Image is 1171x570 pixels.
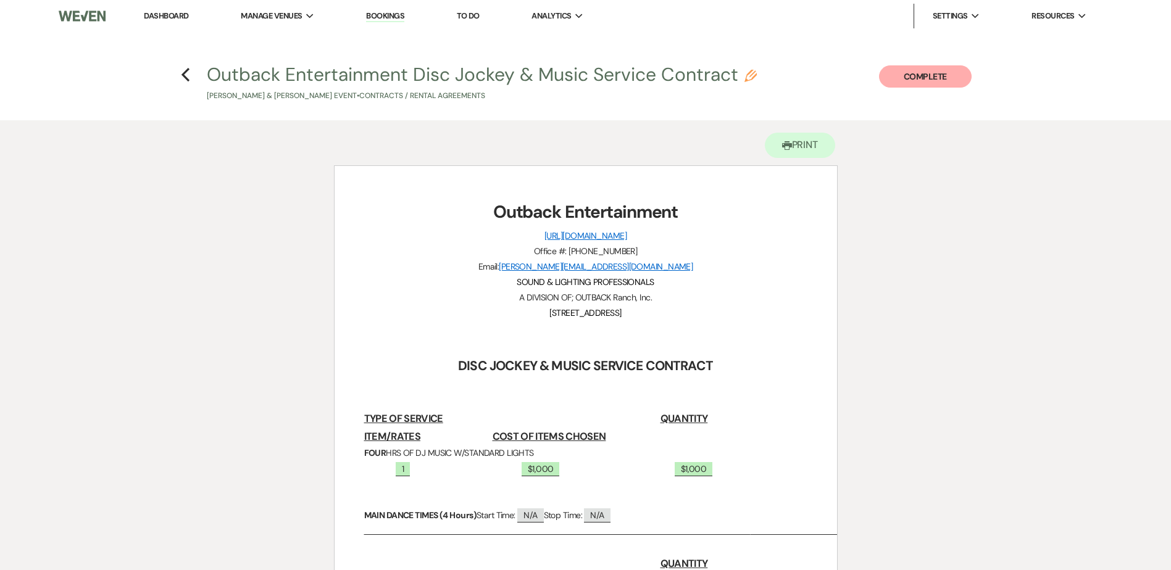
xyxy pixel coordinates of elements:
[549,307,621,318] span: [STREET_ADDRESS]
[765,133,836,158] button: Print
[364,430,420,443] u: ITEM/RATES
[531,10,571,22] span: Analytics
[661,557,708,570] u: QUANTITY
[144,10,188,21] a: Dashboard
[364,447,386,458] strong: FOUR
[493,430,606,443] u: COST OF ITEMS CHOSEN
[364,290,807,305] p: A DIVISION OF; OUTBACK Ranch, Inc.
[364,445,807,461] p: HRS OF DJ MUSIC W/STANDARD LIGHTS
[396,462,410,476] span: 1
[517,508,543,522] span: N/A
[364,259,807,275] p: Email:
[364,412,443,425] u: TYPE OF SERVICE
[661,412,708,425] u: QUANTITY
[1031,10,1074,22] span: Resources
[493,200,678,223] strong: Outback Entertainment
[933,10,968,22] span: Settings
[458,357,713,374] strong: DISC JOCKEY & MUSIC SERVICE CONTRACT
[499,261,693,272] a: [PERSON_NAME][EMAIL_ADDRESS][DOMAIN_NAME]
[457,10,480,21] a: To Do
[879,65,972,88] button: Complete
[59,3,106,29] img: Weven Logo
[364,508,807,523] p: Start Time: Stop Time:
[364,244,807,259] p: Office #: [PHONE_NUMBER]
[241,10,302,22] span: Manage Venues
[517,276,654,287] span: SOUND & LIGHTING PROFESSIONALS
[584,508,610,522] span: N/A
[207,90,757,102] p: [PERSON_NAME] & [PERSON_NAME] Event • Contracts / Rental Agreements
[366,10,404,22] a: Bookings
[207,65,757,102] button: Outback Entertainment Disc Jockey & Music Service Contract[PERSON_NAME] & [PERSON_NAME] Event•Con...
[364,510,477,521] strong: MAIN DANCE TIMES (4 Hours)
[675,462,713,476] span: $1,000
[522,462,560,476] span: $1,000
[544,230,627,241] a: [URL][DOMAIN_NAME]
